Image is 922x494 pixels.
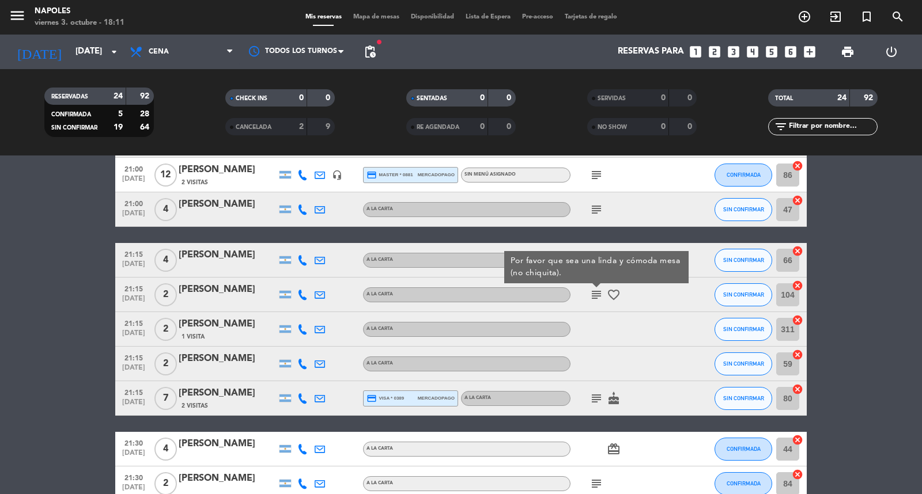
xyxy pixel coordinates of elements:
span: Sin menú asignado [464,172,516,177]
i: cancel [792,280,803,291]
span: RE AGENDADA [417,124,459,130]
span: SERVIDAS [598,96,626,101]
i: subject [590,288,603,302]
strong: 0 [480,123,485,131]
span: SENTADAS [417,96,447,101]
span: print [841,45,855,59]
span: 7 [154,387,177,410]
span: [DATE] [119,449,148,462]
span: 2 [154,352,177,375]
strong: 0 [507,123,513,131]
span: 21:15 [119,351,148,364]
i: credit_card [366,170,377,180]
span: 2 [154,318,177,341]
span: TOTAL [775,96,793,101]
span: 2 [154,283,177,306]
i: looks_3 [726,44,741,59]
i: add_circle_outline [798,10,811,24]
button: SIN CONFIRMAR [715,318,772,341]
span: Cena [149,48,169,56]
span: CONFIRMADA [51,112,91,117]
i: favorite_border [607,288,621,302]
i: search [891,10,905,24]
input: Filtrar por nombre... [788,120,877,133]
span: 21:15 [119,385,148,398]
span: mercadopago [418,394,455,402]
span: CONFIRMADA [727,480,761,487]
span: 21:00 [119,162,148,175]
i: looks_6 [783,44,798,59]
div: [PERSON_NAME] [179,282,277,297]
strong: 0 [661,123,666,131]
span: A LA CARTA [366,257,393,262]
i: credit_card [366,393,377,404]
i: cancel [792,469,803,480]
div: LOG OUT [870,35,913,69]
div: viernes 3. octubre - 18:11 [35,17,124,29]
strong: 0 [687,94,694,102]
i: cancel [792,245,803,257]
i: looks_4 [745,44,760,59]
i: filter_list [774,120,788,134]
span: 21:30 [119,470,148,484]
i: cancel [792,160,803,172]
strong: 0 [687,123,694,131]
div: [PERSON_NAME] [179,351,277,366]
span: Tarjetas de regalo [559,14,623,20]
div: [PERSON_NAME] [179,162,277,177]
span: CONFIRMADA [727,446,761,452]
i: cancel [792,434,803,446]
span: 21:15 [119,247,148,260]
span: [DATE] [119,260,148,273]
span: master * 0881 [366,170,413,180]
strong: 0 [299,94,304,102]
span: 4 [154,249,177,272]
div: [PERSON_NAME] [179,471,277,486]
div: [PERSON_NAME] [179,436,277,451]
span: A LA CARTA [366,446,393,451]
button: SIN CONFIRMAR [715,352,772,375]
span: pending_actions [363,45,377,59]
span: SIN CONFIRMAR [723,257,764,263]
span: visa * 0389 [366,393,404,404]
span: Pre-acceso [516,14,559,20]
strong: 28 [140,110,152,118]
button: CONFIRMADA [715,438,772,461]
i: looks_5 [764,44,779,59]
div: Napoles [35,6,124,17]
div: [PERSON_NAME] [179,197,277,212]
i: card_giftcard [607,442,621,456]
div: Por favor que sea una linda y cómoda mesa (no chiquita). [511,255,683,279]
span: 12 [154,164,177,187]
button: SIN CONFIRMAR [715,283,772,306]
span: [DATE] [119,295,148,308]
i: subject [590,168,603,182]
span: 21:00 [119,196,148,210]
span: CONFIRMADA [727,172,761,178]
strong: 64 [140,123,152,131]
span: 1 Visita [182,332,205,341]
strong: 9 [326,123,332,131]
span: Mapa de mesas [347,14,405,20]
span: 2 Visitas [182,401,208,411]
strong: 24 [114,92,123,100]
i: [DATE] [9,39,70,64]
strong: 0 [507,94,513,102]
div: [PERSON_NAME] [179,248,277,263]
span: 21:30 [119,436,148,449]
strong: 92 [864,94,875,102]
strong: 0 [326,94,332,102]
span: [DATE] [119,175,148,188]
span: RESERVADAS [51,94,88,100]
strong: 24 [837,94,847,102]
span: [DATE] [119,210,148,223]
span: Lista de Espera [460,14,516,20]
i: turned_in_not [860,10,874,24]
span: CHECK INS [236,96,267,101]
strong: 92 [140,92,152,100]
button: menu [9,7,26,28]
span: [DATE] [119,329,148,343]
span: SIN CONFIRMAR [723,395,764,401]
i: cancel [792,349,803,360]
span: A LA CARTA [366,292,393,297]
